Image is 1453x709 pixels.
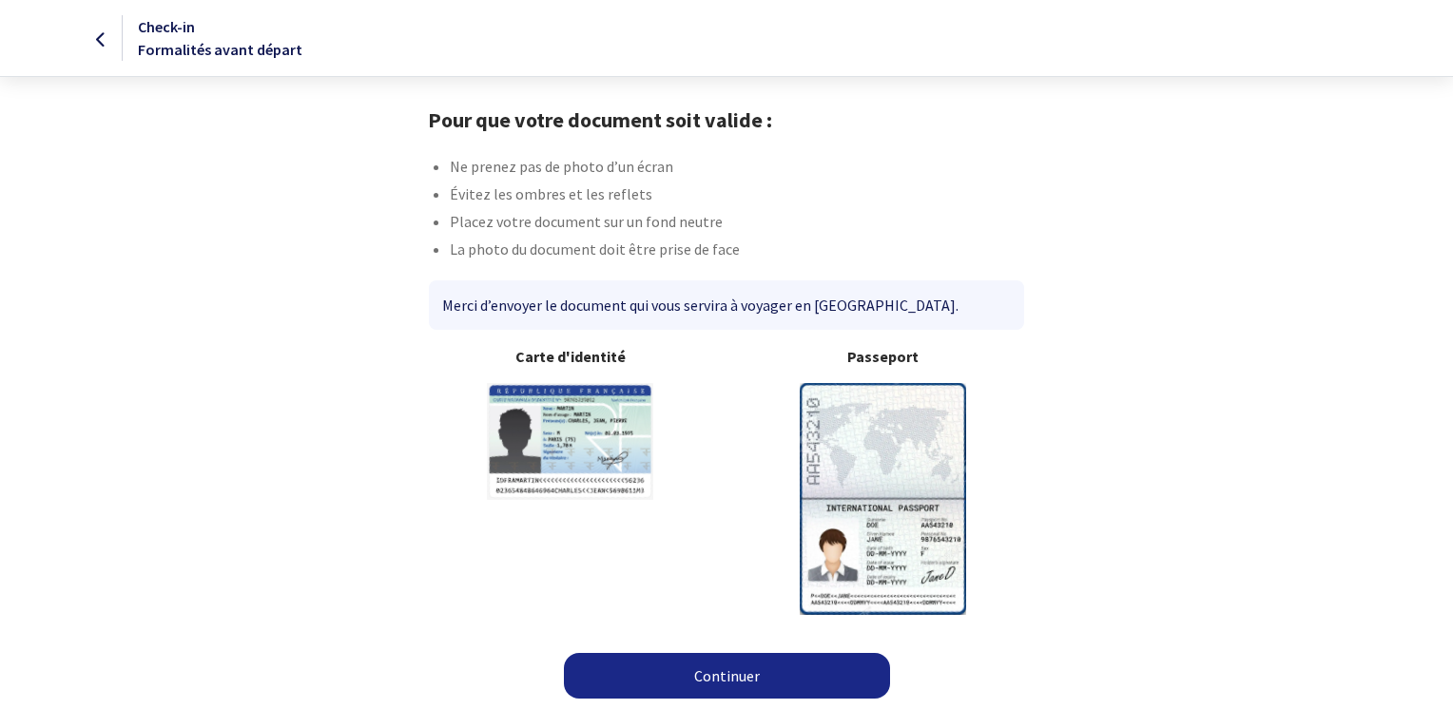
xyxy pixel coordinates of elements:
[450,210,1024,238] li: Placez votre document sur un fond neutre
[138,17,302,59] span: Check-in Formalités avant départ
[450,238,1024,265] li: La photo du document doit être prise de face
[800,383,966,614] img: illuPasseport.svg
[487,383,653,500] img: illuCNI.svg
[564,653,890,699] a: Continuer
[450,155,1024,182] li: Ne prenez pas de photo d’un écran
[742,345,1024,368] b: Passeport
[428,107,1024,132] h1: Pour que votre document soit valide :
[429,345,711,368] b: Carte d'identité
[429,280,1023,330] div: Merci d’envoyer le document qui vous servira à voyager en [GEOGRAPHIC_DATA].
[450,182,1024,210] li: Évitez les ombres et les reflets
